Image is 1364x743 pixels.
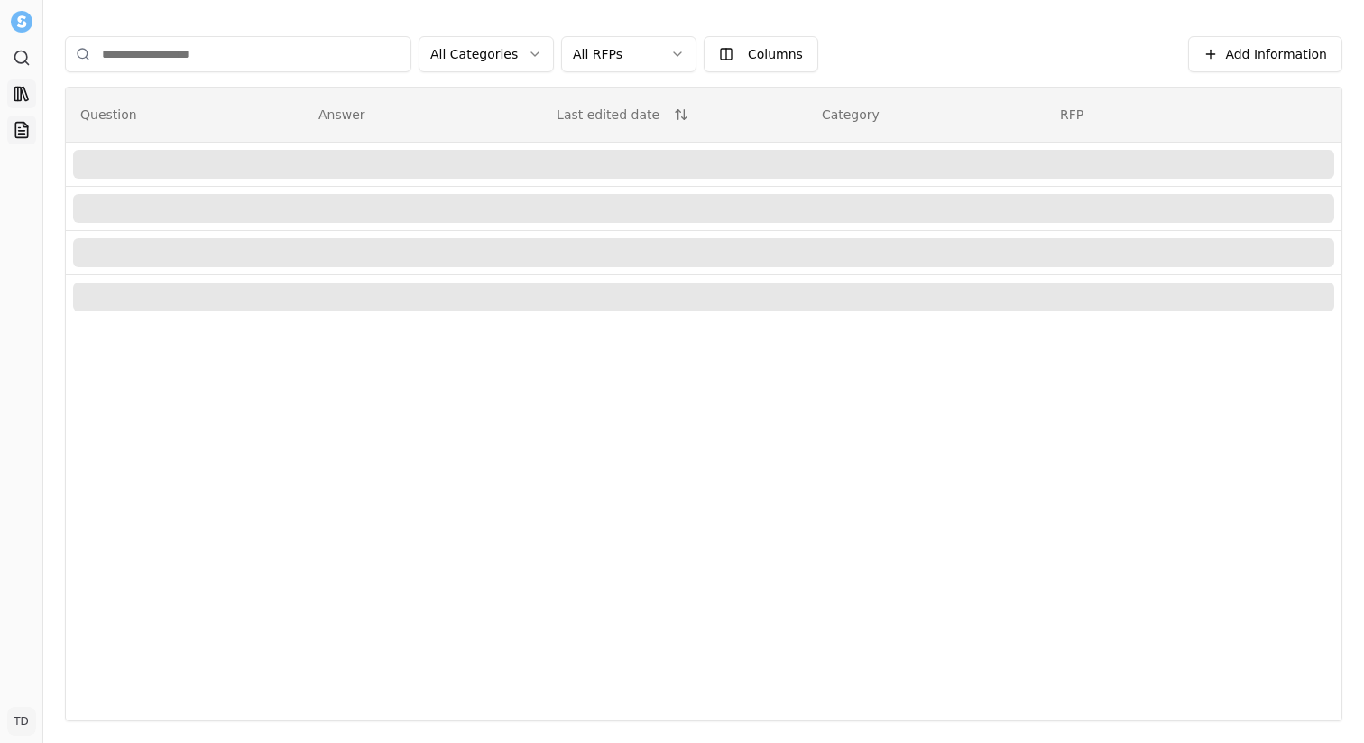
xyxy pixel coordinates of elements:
[748,45,803,63] span: Columns
[7,79,36,108] a: Library
[1225,45,1327,63] span: Add Information
[807,88,1046,143] th: Category
[11,11,32,33] img: Settle
[7,116,36,144] a: Projects
[704,36,818,72] button: Columns
[304,88,542,143] th: Answer
[1046,88,1284,143] th: RFP
[7,7,36,36] button: Settle
[1188,36,1342,72] button: Add Information
[7,43,36,72] a: Search
[66,88,304,143] th: Question
[7,707,36,736] button: TD
[557,98,688,131] button: Last edited date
